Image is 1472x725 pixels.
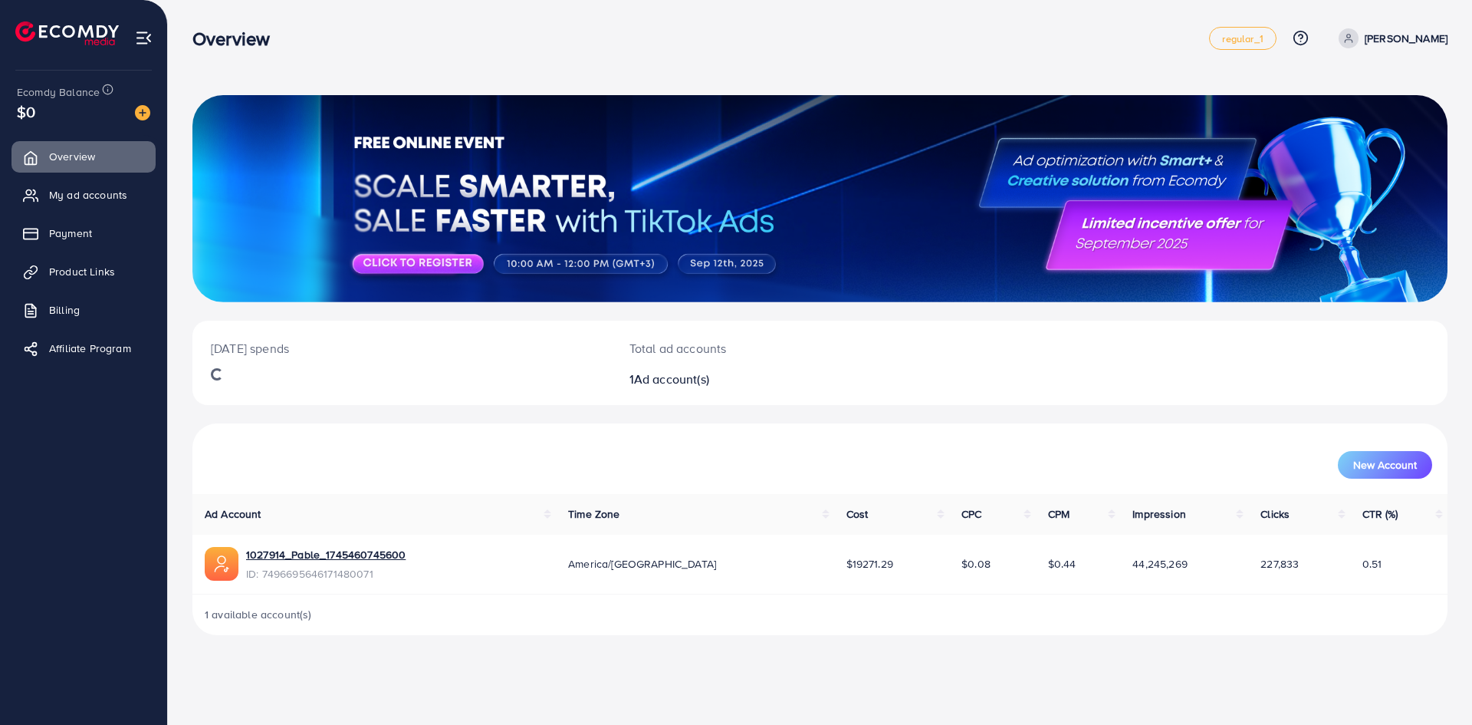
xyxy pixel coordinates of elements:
[49,302,80,318] span: Billing
[205,506,261,522] span: Ad Account
[1260,506,1290,522] span: Clicks
[11,333,156,364] a: Affiliate Program
[1332,28,1447,48] a: [PERSON_NAME]
[205,607,312,622] span: 1 available account(s)
[11,180,156,210] a: My ad accounts
[1260,556,1299,572] span: 227,833
[961,556,991,572] span: $0.08
[1048,556,1076,572] span: $0.44
[135,29,153,47] img: menu
[568,556,716,572] span: America/[GEOGRAPHIC_DATA]
[246,547,406,562] a: 1027914_Pable_1745460745600
[629,339,906,358] p: Total ad accounts
[568,506,619,522] span: Time Zone
[11,141,156,172] a: Overview
[211,339,593,358] p: [DATE] spends
[49,226,92,241] span: Payment
[1353,460,1417,470] span: New Account
[1209,27,1276,50] a: regular_1
[1365,29,1447,48] p: [PERSON_NAME]
[1222,34,1263,44] span: regular_1
[1048,506,1069,522] span: CPM
[15,21,119,45] img: logo
[17,101,35,123] span: $0
[49,264,115,279] span: Product Links
[205,547,238,581] img: ic-ads-acc.e4c84228.svg
[1362,506,1398,522] span: CTR (%)
[192,28,282,50] h3: Overview
[11,218,156,249] a: Payment
[246,566,406,582] span: ID: 7496695646171480071
[49,187,127,203] span: My ad accounts
[634,371,709,387] span: Ad account(s)
[1338,451,1432,479] button: New Account
[17,84,100,100] span: Ecomdy Balance
[11,295,156,325] a: Billing
[846,506,869,522] span: Cost
[1362,556,1382,572] span: 0.51
[11,256,156,287] a: Product Links
[49,149,95,164] span: Overview
[49,341,131,356] span: Affiliate Program
[1132,556,1188,572] span: 44,245,269
[1132,506,1186,522] span: Impression
[135,105,150,120] img: image
[961,506,981,522] span: CPC
[846,556,893,572] span: $19271.29
[629,372,906,387] h2: 1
